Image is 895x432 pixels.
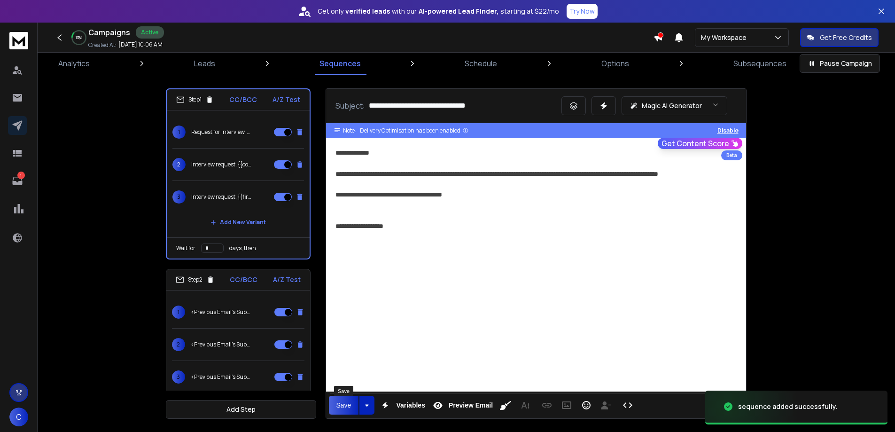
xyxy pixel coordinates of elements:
[596,52,635,75] a: Options
[334,386,353,396] div: Save
[166,400,316,419] button: Add Step
[76,35,82,40] p: 13 %
[800,28,879,47] button: Get Free Credits
[229,95,257,104] p: CC/BCC
[172,338,185,351] span: 2
[229,244,256,252] p: days, then
[273,275,301,284] p: A/Z Test
[191,193,251,201] p: Interview request, {{firstName}}
[166,88,311,259] li: Step1CC/BCCA/Z Test1Request for interview, {{companyName}}2Interview request, {{companyName}}3Int...
[738,402,838,411] div: sequence added successfully.
[176,95,214,104] div: Step 1
[191,308,251,316] p: <Previous Email's Subject>
[394,401,427,409] span: Variables
[318,7,559,16] p: Get only with our starting at $22/mo
[343,127,356,134] span: Note:
[658,138,742,149] button: Get Content Score
[172,126,186,139] span: 1
[728,52,792,75] a: Subsequences
[717,127,739,134] button: Disable
[619,396,637,415] button: Code View
[9,408,28,426] button: C
[447,401,495,409] span: Preview Email
[88,41,117,49] p: Created At:
[721,150,742,160] div: Beta
[597,396,615,415] button: Insert Unsubscribe Link
[376,396,427,415] button: Variables
[642,101,702,110] p: Magic AI Generator
[136,26,164,39] div: Active
[230,275,257,284] p: CC/BCC
[538,396,556,415] button: Insert Link (Ctrl+K)
[191,373,251,381] p: <Previous Email's Subject>
[800,54,880,73] button: Pause Campaign
[569,7,595,16] p: Try Now
[360,127,469,134] div: Delivery Optimisation has been enabled
[601,58,629,69] p: Options
[176,275,215,284] div: Step 2
[429,396,495,415] button: Preview Email
[172,306,185,319] span: 1
[733,58,786,69] p: Subsequences
[335,100,365,111] p: Subject:
[465,58,497,69] p: Schedule
[172,370,185,384] span: 3
[459,52,503,75] a: Schedule
[176,244,195,252] p: Wait for
[319,58,361,69] p: Sequences
[9,32,28,49] img: logo
[194,58,215,69] p: Leads
[191,341,251,348] p: <Previous Email's Subject>
[58,58,90,69] p: Analytics
[419,7,498,16] strong: AI-powered Lead Finder,
[820,33,872,42] p: Get Free Credits
[17,172,25,179] p: 1
[191,161,251,168] p: Interview request, {{companyName}}
[622,96,727,115] button: Magic AI Generator
[329,396,359,415] button: Save
[8,172,27,190] a: 1
[203,213,273,232] button: Add New Variant
[577,396,595,415] button: Emoticons
[497,396,514,415] button: Clean HTML
[558,396,576,415] button: Insert Image (Ctrl+P)
[88,27,130,38] h1: Campaigns
[314,52,366,75] a: Sequences
[701,33,750,42] p: My Workspace
[191,128,251,136] p: Request for interview, {{companyName}}
[172,158,186,171] span: 2
[272,95,300,104] p: A/Z Test
[567,4,598,19] button: Try Now
[172,190,186,204] span: 3
[53,52,95,75] a: Analytics
[118,41,163,48] p: [DATE] 10:06 AM
[188,52,221,75] a: Leads
[345,7,390,16] strong: verified leads
[516,396,534,415] button: More Text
